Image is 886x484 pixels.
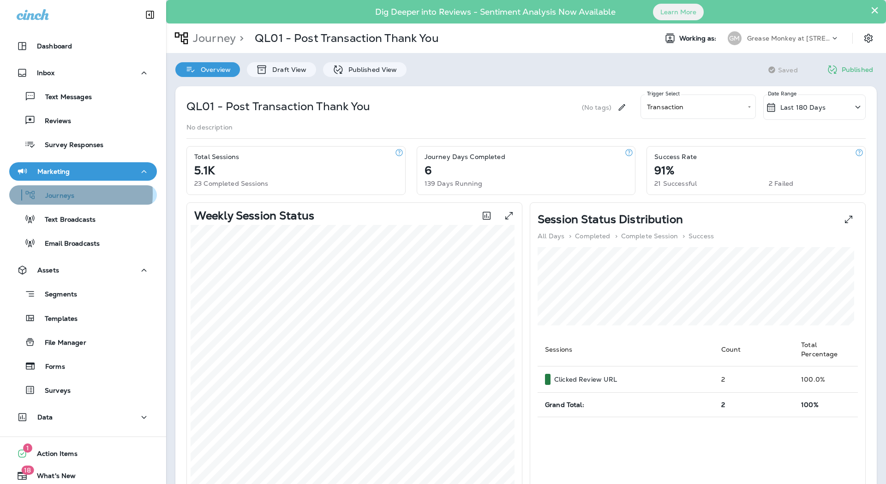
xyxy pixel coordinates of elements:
[679,35,718,42] span: Working as:
[37,413,53,421] p: Data
[654,153,697,160] p: Success Rate
[780,104,826,111] p: Last 180 Days
[36,339,86,348] p: File Manager
[255,31,439,45] p: QL01 - Post Transaction Thank You
[23,443,32,453] span: 1
[647,90,680,97] label: Trigger Select
[641,94,756,119] div: Transaction
[615,232,617,240] p: >
[9,233,157,253] button: Email Broadcasts
[9,87,157,106] button: Text Messages
[545,401,584,409] span: Grand Total:
[613,94,630,120] div: Edit
[36,117,71,126] p: Reviews
[778,66,798,74] span: Saved
[654,180,697,187] p: 21 Successful
[682,232,685,240] p: >
[654,167,674,174] p: 91%
[36,240,100,248] p: Email Broadcasts
[653,4,704,20] button: Learn More
[769,180,793,187] p: 2 Failed
[194,153,239,160] p: Total Sessions
[9,380,157,400] button: Surveys
[21,466,34,475] span: 18
[37,69,54,77] p: Inbox
[9,332,157,352] button: File Manager
[538,333,714,366] th: Sessions
[194,167,215,174] p: 5.1K
[36,315,78,324] p: Templates
[36,192,74,201] p: Journeys
[538,232,564,240] p: All Days
[268,66,306,73] p: Draft View
[9,284,157,304] button: Segments
[870,3,879,18] button: Close
[9,37,157,55] button: Dashboard
[37,266,59,274] p: Assets
[194,212,314,219] p: Weekly Session Status
[28,450,78,461] span: Action Items
[9,308,157,328] button: Templates
[9,135,157,154] button: Survey Responses
[36,290,77,300] p: Segments
[186,124,233,131] p: No description
[37,168,70,175] p: Marketing
[196,66,231,73] p: Overview
[36,216,96,224] p: Text Broadcasts
[768,90,798,97] p: Date Range
[582,104,611,111] p: (No tags)
[36,141,103,150] p: Survey Responses
[860,30,877,47] button: Settings
[621,232,678,240] p: Complete Session
[236,31,244,45] p: >
[9,261,157,279] button: Assets
[794,333,858,366] th: Total Percentage
[9,444,157,463] button: 1Action Items
[839,210,858,229] button: View Pie expanded to full screen
[747,35,830,42] p: Grease Monkey at [STREET_ADDRESS]
[37,42,72,50] p: Dashboard
[538,216,683,223] p: Session Status Distribution
[36,387,71,395] p: Surveys
[425,180,482,187] p: 139 Days Running
[344,66,397,73] p: Published View
[425,167,431,174] p: 6
[554,376,617,383] p: Clicked Review URL
[189,31,236,45] p: Journey
[36,93,92,102] p: Text Messages
[9,162,157,181] button: Marketing
[714,366,794,393] td: 2
[728,31,742,45] div: GM
[9,209,157,229] button: Text Broadcasts
[842,66,873,73] p: Published
[477,207,496,225] button: Toggle between session count and session percentage
[9,356,157,376] button: Forms
[714,333,794,366] th: Count
[9,408,157,426] button: Data
[137,6,163,24] button: Collapse Sidebar
[794,366,858,393] td: 100.0 %
[9,111,157,130] button: Reviews
[500,207,518,225] button: View graph expanded to full screen
[721,401,725,409] span: 2
[9,185,157,205] button: Journeys
[9,64,157,82] button: Inbox
[801,401,819,409] span: 100%
[36,363,65,372] p: Forms
[194,180,268,187] p: 23 Completed Sessions
[348,11,642,13] p: Dig Deeper into Reviews - Sentiment Analysis Now Available
[28,472,76,483] span: What's New
[569,232,571,240] p: >
[575,232,610,240] p: Completed
[425,153,505,160] p: Journey Days Completed
[186,99,371,114] p: QL01 - Post Transaction Thank You
[688,232,714,240] p: Success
